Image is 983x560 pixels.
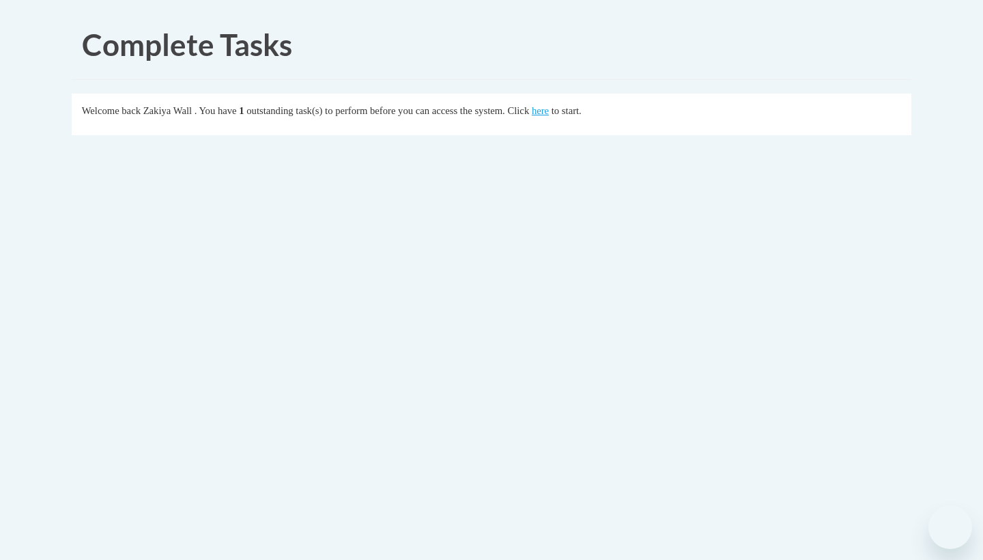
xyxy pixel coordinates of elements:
span: outstanding task(s) to perform before you can access the system. Click [246,105,529,116]
span: Welcome back [82,105,141,116]
span: 1 [239,105,244,116]
span: Zakiya Wall [143,105,192,116]
iframe: Button to launch messaging window [928,505,972,549]
span: Complete Tasks [82,27,292,62]
a: here [532,105,549,116]
span: to start. [552,105,582,116]
span: . You have [195,105,237,116]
